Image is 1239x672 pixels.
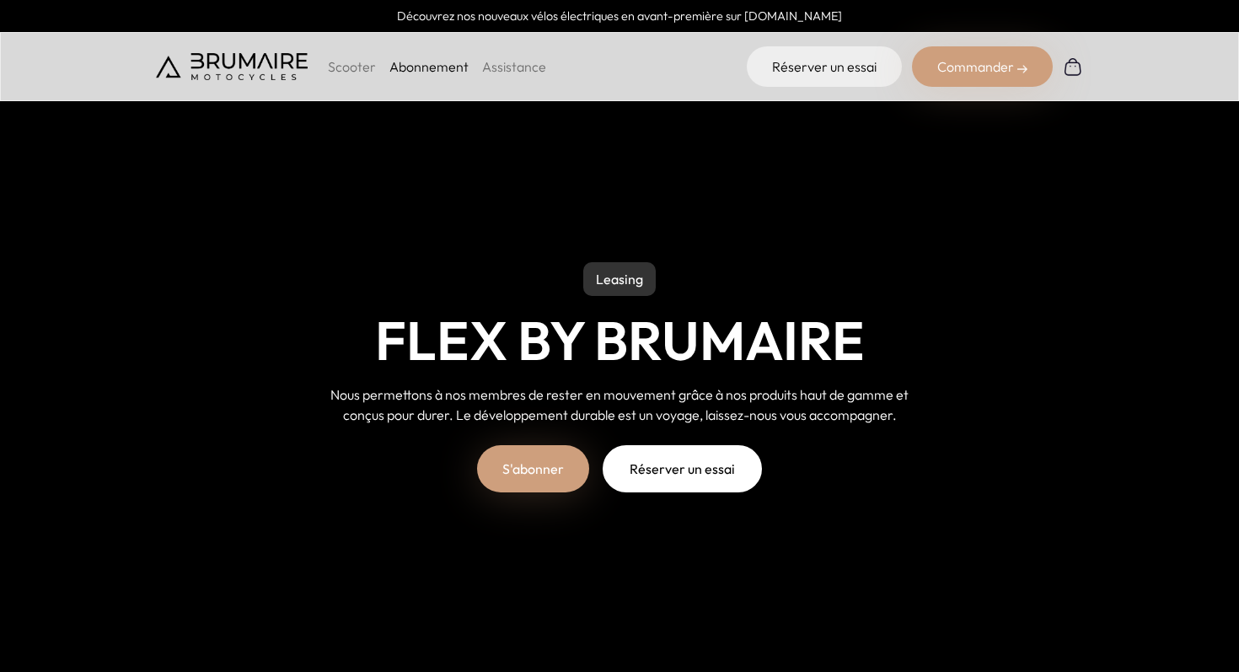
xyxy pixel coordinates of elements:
h1: Flex by Brumaire [375,309,865,372]
img: Panier [1063,56,1083,77]
span: Nous permettons à nos membres de rester en mouvement grâce à nos produits haut de gamme et conçus... [330,386,909,423]
p: Scooter [328,56,376,77]
a: Réserver un essai [747,46,902,87]
img: Brumaire Motocycles [156,53,308,80]
div: Commander [912,46,1053,87]
p: Leasing [583,262,656,296]
a: Assistance [482,58,546,75]
a: Abonnement [389,58,469,75]
img: right-arrow-2.png [1017,64,1027,74]
a: Réserver un essai [603,445,762,492]
a: S'abonner [477,445,589,492]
